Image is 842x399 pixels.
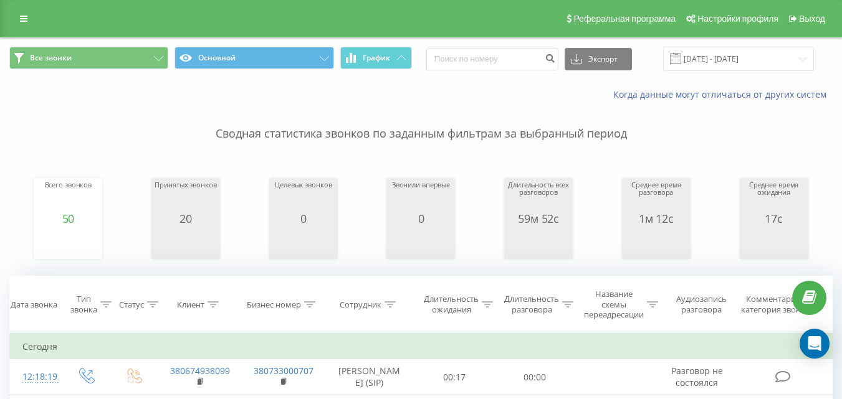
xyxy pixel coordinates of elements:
[392,212,450,225] div: 0
[363,54,390,62] span: График
[30,53,72,63] span: Все звонки
[426,48,558,70] input: Поиск по номеру
[414,359,495,395] td: 00:17
[697,14,778,24] span: Настройки профиля
[743,181,805,212] div: Среднее время ожидания
[739,294,811,316] div: Комментарий/категория звонка
[340,299,381,310] div: Сотрудник
[340,47,412,69] button: График
[275,212,332,225] div: 0
[424,294,479,316] div: Длительность ожидания
[275,181,332,212] div: Целевых звонков
[175,47,333,69] button: Основной
[325,359,414,395] td: [PERSON_NAME] (SIP)
[495,359,575,395] td: 00:00
[507,212,570,225] div: 59м 52с
[573,14,676,24] span: Реферальная программа
[254,365,313,377] a: 380733000707
[45,212,92,225] div: 50
[70,294,97,316] div: Тип звонка
[392,181,450,212] div: Звонили впервые
[9,101,833,142] p: Сводная статистика звонков по заданным фильтрам за выбранный период
[504,294,559,316] div: Длительность разговора
[613,88,833,100] a: Когда данные могут отличаться от других систем
[11,299,57,310] div: Дата звонка
[10,334,833,359] td: Сегодня
[565,48,632,70] button: Экспорт
[799,14,825,24] span: Выход
[743,212,805,225] div: 17с
[247,299,301,310] div: Бизнес номер
[625,181,687,212] div: Среднее время разговора
[9,47,168,69] button: Все звонки
[45,181,92,212] div: Всего звонков
[670,294,733,316] div: Аудиозапись разговора
[584,289,644,321] div: Название схемы переадресации
[119,299,144,310] div: Статус
[507,181,570,212] div: Длительность всех разговоров
[177,299,204,310] div: Клиент
[671,365,723,388] span: Разговор не состоялся
[22,365,49,389] div: 12:18:19
[155,181,216,212] div: Принятых звонков
[170,365,230,377] a: 380674938099
[155,212,216,225] div: 20
[625,212,687,225] div: 1м 12с
[800,329,830,359] div: Open Intercom Messenger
